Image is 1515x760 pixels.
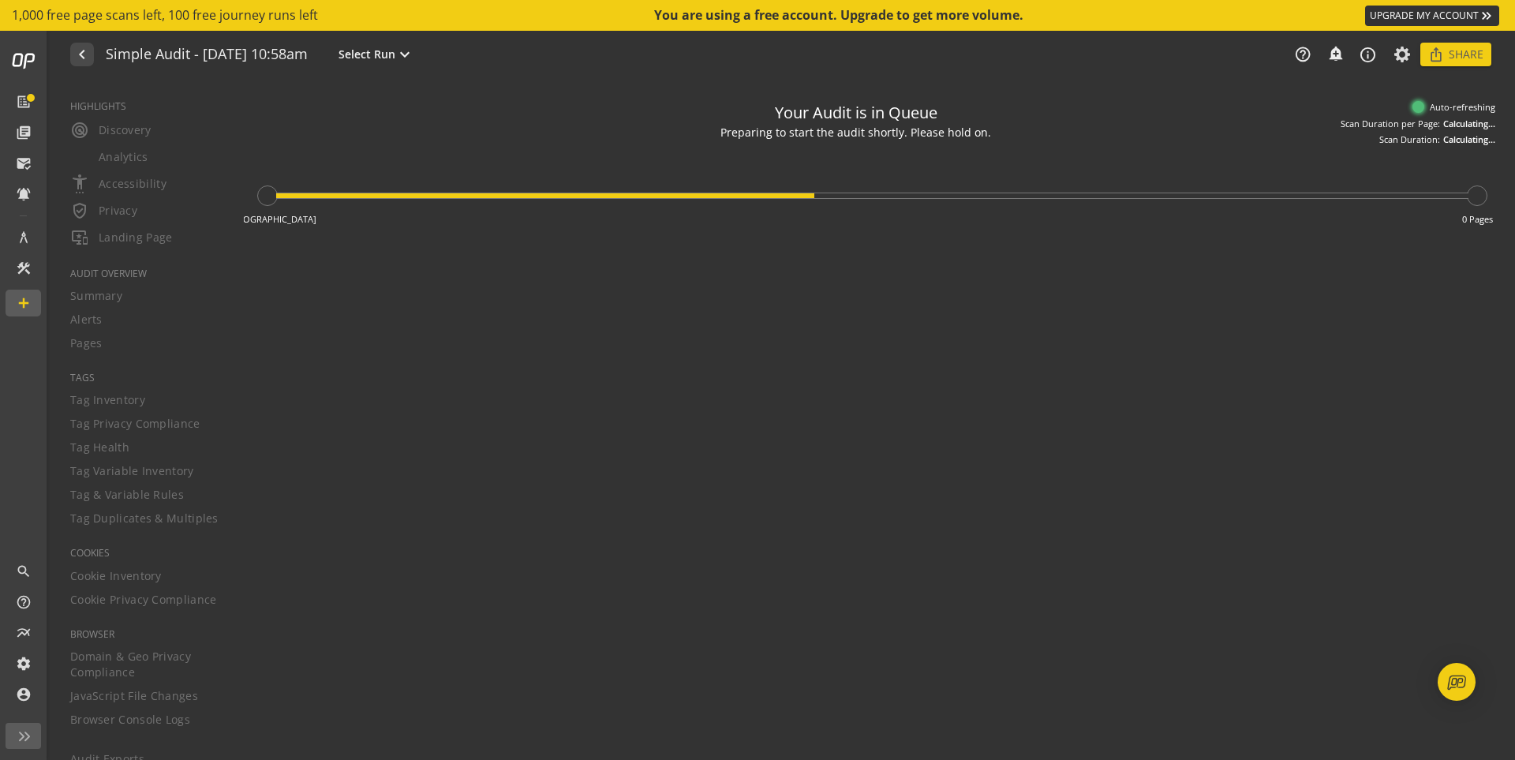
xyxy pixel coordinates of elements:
[1294,46,1311,63] mat-icon: help_outline
[16,94,32,110] mat-icon: list_alt
[16,656,32,672] mat-icon: settings
[1462,213,1493,226] div: 0 Pages
[335,44,417,65] button: Select Run
[16,625,32,641] mat-icon: multiline_chart
[16,295,32,311] mat-icon: add
[654,6,1025,24] div: You are using a free account. Upgrade to get more volume.
[1327,45,1343,61] mat-icon: add_alert
[1479,8,1494,24] mat-icon: keyboard_double_arrow_right
[775,102,937,125] div: Your Audit is in Queue
[16,260,32,276] mat-icon: construction
[219,213,316,226] div: In [GEOGRAPHIC_DATA]
[16,230,32,245] mat-icon: architecture
[720,125,991,141] div: Preparing to start the audit shortly. Please hold on.
[16,125,32,140] mat-icon: library_books
[73,45,89,64] mat-icon: navigate_before
[106,47,308,63] h1: Simple Audit - 13 October 2025 | 10:58am
[395,45,414,64] mat-icon: expand_more
[1359,46,1377,64] mat-icon: info_outline
[1443,118,1495,130] div: Calculating...
[16,594,32,610] mat-icon: help_outline
[16,155,32,171] mat-icon: mark_email_read
[1379,133,1440,146] div: Scan Duration:
[1420,43,1491,66] button: Share
[16,186,32,202] mat-icon: notifications_active
[12,6,318,24] span: 1,000 free page scans left, 100 free journey runs left
[1443,133,1495,146] div: Calculating...
[1412,101,1495,114] div: Auto-refreshing
[16,563,32,579] mat-icon: search
[1428,47,1444,62] mat-icon: ios_share
[1365,6,1499,26] a: UPGRADE MY ACCOUNT
[1449,40,1483,69] span: Share
[1438,663,1476,701] div: Open Intercom Messenger
[339,47,395,62] span: Select Run
[1341,118,1440,130] div: Scan Duration per Page:
[16,687,32,702] mat-icon: account_circle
